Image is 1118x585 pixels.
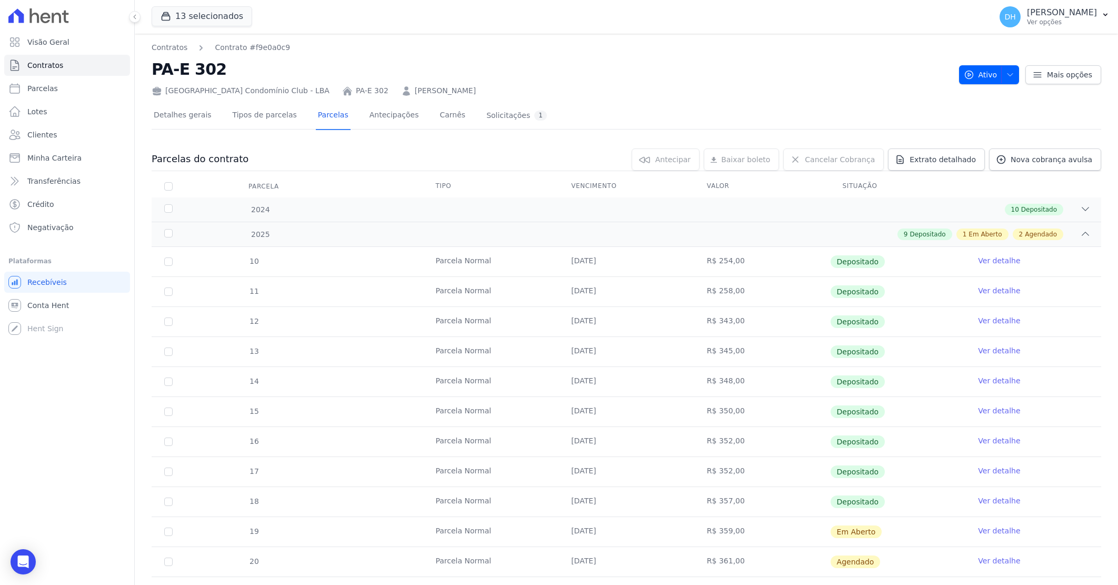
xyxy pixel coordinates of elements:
td: [DATE] [558,337,694,366]
a: Parcelas [316,102,351,130]
div: Parcela [236,176,292,197]
span: 18 [248,497,259,505]
span: 1 [963,230,967,239]
span: Parcelas [27,83,58,94]
td: [DATE] [558,517,694,547]
input: Só é possível selecionar pagamentos em aberto [164,318,173,326]
span: Negativação [27,222,74,233]
a: Carnês [437,102,467,130]
span: 2 [1019,230,1023,239]
input: default [164,558,173,566]
span: Depositado [831,405,885,418]
span: 13 [248,347,259,355]
span: Depositado [1021,205,1057,214]
div: Solicitações [486,111,547,121]
span: Contratos [27,60,63,71]
button: DH [PERSON_NAME] Ver opções [991,2,1118,32]
td: R$ 345,00 [694,337,830,366]
a: Nova cobrança avulsa [989,148,1101,171]
td: Parcela Normal [423,397,558,427]
span: 12 [248,317,259,325]
td: R$ 350,00 [694,397,830,427]
span: Minha Carteira [27,153,82,163]
a: Ver detalhe [978,525,1020,536]
span: Mais opções [1047,70,1092,80]
td: [DATE] [558,457,694,487]
span: Agendado [1025,230,1057,239]
span: Depositado [831,435,885,448]
span: Depositado [831,285,885,298]
a: Ver detalhe [978,495,1020,506]
td: R$ 352,00 [694,457,830,487]
th: Vencimento [558,175,694,197]
a: Contratos [152,42,187,53]
nav: Breadcrumb [152,42,290,53]
a: Ver detalhe [978,375,1020,386]
span: DH [1004,13,1015,21]
span: 15 [248,407,259,415]
td: [DATE] [558,367,694,396]
td: Parcela Normal [423,487,558,517]
a: Ver detalhe [978,255,1020,266]
td: [DATE] [558,427,694,457]
a: Ver detalhe [978,315,1020,326]
span: Depositado [831,375,885,388]
div: [GEOGRAPHIC_DATA] Condomínio Club - LBA [152,85,330,96]
a: Extrato detalhado [888,148,985,171]
a: Minha Carteira [4,147,130,168]
a: Ver detalhe [978,465,1020,476]
a: Visão Geral [4,32,130,53]
span: Extrato detalhado [910,154,976,165]
input: default [164,528,173,536]
td: Parcela Normal [423,517,558,547]
span: Crédito [27,199,54,210]
span: Clientes [27,130,57,140]
td: Parcela Normal [423,547,558,577]
a: Ver detalhe [978,435,1020,446]
a: Parcelas [4,78,130,99]
span: 20 [248,557,259,566]
input: Só é possível selecionar pagamentos em aberto [164,468,173,476]
a: Antecipações [367,102,421,130]
span: Depositado [831,345,885,358]
td: [DATE] [558,397,694,427]
a: Detalhes gerais [152,102,214,130]
a: Crédito [4,194,130,215]
th: Tipo [423,175,558,197]
input: Só é possível selecionar pagamentos em aberto [164,498,173,506]
span: Ativo [964,65,997,84]
td: Parcela Normal [423,367,558,396]
span: Depositado [831,465,885,478]
span: Em Aberto [969,230,1002,239]
span: 14 [248,377,259,385]
th: Situação [830,175,966,197]
input: Só é possível selecionar pagamentos em aberto [164,287,173,296]
span: Depositado [831,315,885,328]
td: R$ 357,00 [694,487,830,517]
button: 13 selecionados [152,6,252,26]
td: [DATE] [558,487,694,517]
h2: PA-E 302 [152,57,951,81]
a: Transferências [4,171,130,192]
button: Ativo [959,65,1020,84]
span: Transferências [27,176,81,186]
span: Depositado [831,255,885,268]
td: R$ 361,00 [694,547,830,577]
td: [DATE] [558,547,694,577]
td: [DATE] [558,307,694,336]
span: 11 [248,287,259,295]
p: Ver opções [1027,18,1097,26]
a: Contratos [4,55,130,76]
td: Parcela Normal [423,337,558,366]
nav: Breadcrumb [152,42,951,53]
span: Depositado [910,230,946,239]
input: Só é possível selecionar pagamentos em aberto [164,438,173,446]
span: 2025 [251,229,270,240]
input: Só é possível selecionar pagamentos em aberto [164,257,173,266]
p: [PERSON_NAME] [1027,7,1097,18]
span: Agendado [831,556,881,568]
span: 9 [904,230,908,239]
td: [DATE] [558,277,694,306]
td: R$ 258,00 [694,277,830,306]
span: 10 [248,257,259,265]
